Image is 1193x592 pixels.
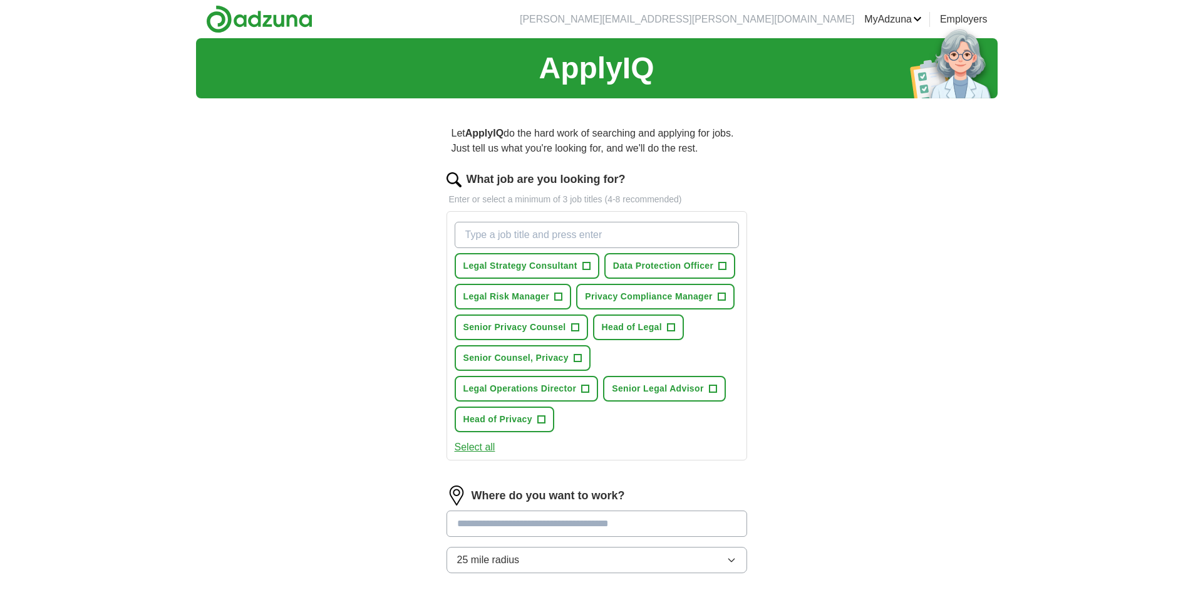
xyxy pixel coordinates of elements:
[463,351,569,365] span: Senior Counsel, Privacy
[447,172,462,187] img: search.png
[206,5,312,33] img: Adzuna logo
[455,253,599,279] button: Legal Strategy Consultant
[455,345,591,371] button: Senior Counsel, Privacy
[465,128,504,138] strong: ApplyIQ
[447,121,747,161] p: Let do the hard work of searching and applying for jobs. Just tell us what you're looking for, an...
[455,376,599,402] button: Legal Operations Director
[864,12,922,27] a: MyAdzuna
[613,259,714,273] span: Data Protection Officer
[457,553,520,568] span: 25 mile radius
[472,487,625,504] label: Where do you want to work?
[463,321,566,334] span: Senior Privacy Counsel
[447,193,747,206] p: Enter or select a minimum of 3 job titles (4-8 recommended)
[463,290,550,303] span: Legal Risk Manager
[447,547,747,573] button: 25 mile radius
[455,407,554,432] button: Head of Privacy
[447,486,467,506] img: location.png
[603,376,726,402] button: Senior Legal Advisor
[455,314,588,340] button: Senior Privacy Counsel
[463,413,532,426] span: Head of Privacy
[455,440,495,455] button: Select all
[455,222,739,248] input: Type a job title and press enter
[940,12,988,27] a: Employers
[539,46,654,91] h1: ApplyIQ
[585,290,713,303] span: Privacy Compliance Manager
[520,12,854,27] li: [PERSON_NAME][EMAIL_ADDRESS][PERSON_NAME][DOMAIN_NAME]
[576,284,735,309] button: Privacy Compliance Manager
[463,259,577,273] span: Legal Strategy Consultant
[604,253,736,279] button: Data Protection Officer
[455,284,572,309] button: Legal Risk Manager
[467,171,626,188] label: What job are you looking for?
[593,314,684,340] button: Head of Legal
[602,321,662,334] span: Head of Legal
[612,382,704,395] span: Senior Legal Advisor
[463,382,577,395] span: Legal Operations Director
